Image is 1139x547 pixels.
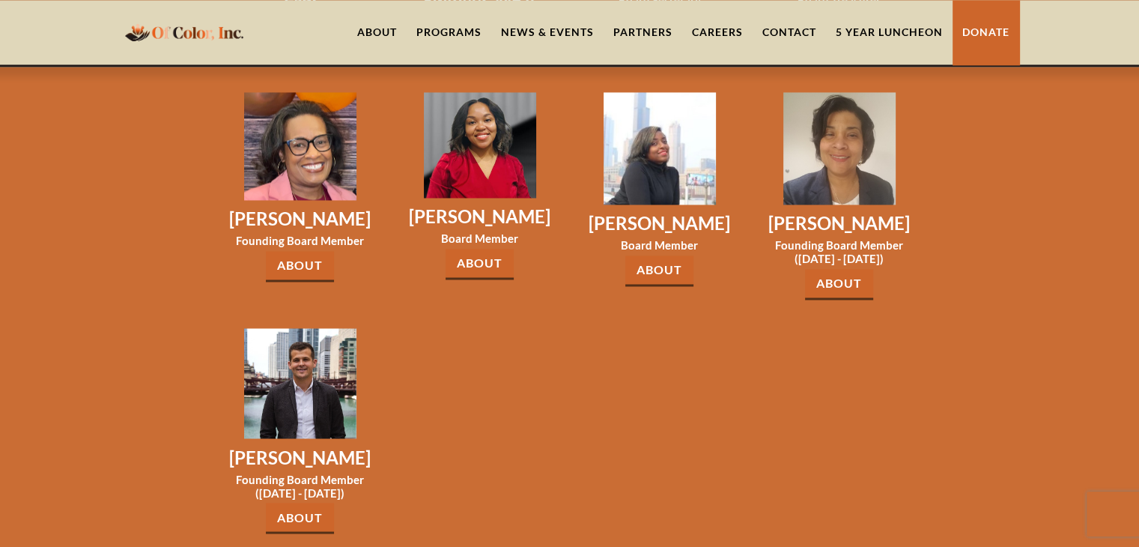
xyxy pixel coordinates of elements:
[228,472,373,499] h3: Founding Board Member ([DATE] - [DATE])
[407,205,553,228] h3: [PERSON_NAME]
[228,234,373,247] h3: Founding Board Member
[228,446,373,468] h3: [PERSON_NAME]
[407,232,553,245] h3: Board Member
[767,212,912,235] h3: [PERSON_NAME]
[121,14,248,49] a: home
[587,238,732,252] h3: Board Member
[416,25,482,40] div: Programs
[446,249,514,279] a: About
[266,251,334,282] a: About
[805,269,873,300] a: About
[625,256,693,286] a: About
[767,238,912,265] h3: Founding Board Member ([DATE] - [DATE])
[266,503,334,534] a: About
[587,212,732,235] h3: [PERSON_NAME]
[228,208,373,230] h3: [PERSON_NAME]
